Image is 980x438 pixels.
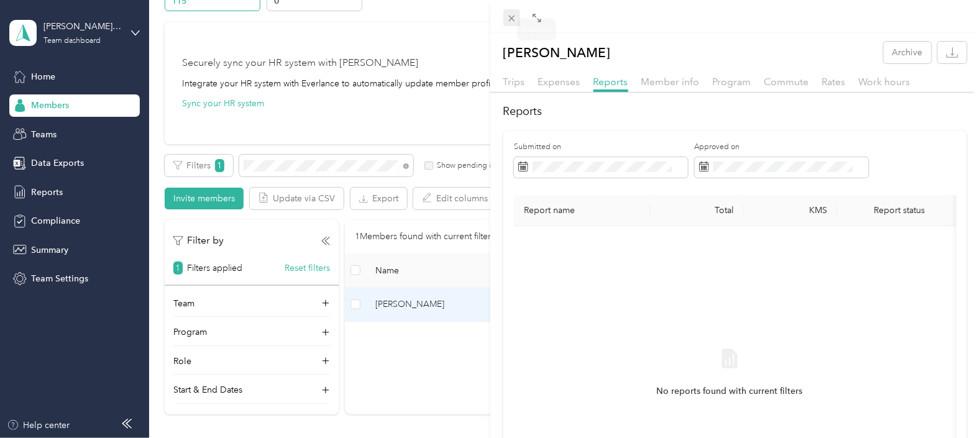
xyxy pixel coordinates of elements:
[503,103,968,120] h2: Reports
[754,205,827,216] div: KMS
[764,76,809,88] span: Commute
[713,76,751,88] span: Program
[822,76,846,88] span: Rates
[514,195,651,226] th: Report name
[503,42,611,63] p: [PERSON_NAME]
[910,368,980,438] iframe: Everlance-gr Chat Button Frame
[518,19,556,40] div: Expand
[661,205,734,216] div: Total
[884,42,932,63] button: Archive
[641,76,700,88] span: Member info
[847,205,951,216] span: Report status
[503,76,525,88] span: Trips
[514,142,688,153] label: Submitted on
[656,385,802,398] span: No reports found with current filters
[538,76,580,88] span: Expenses
[695,142,869,153] label: Approved on
[593,76,628,88] span: Reports
[859,76,910,88] span: Work hours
